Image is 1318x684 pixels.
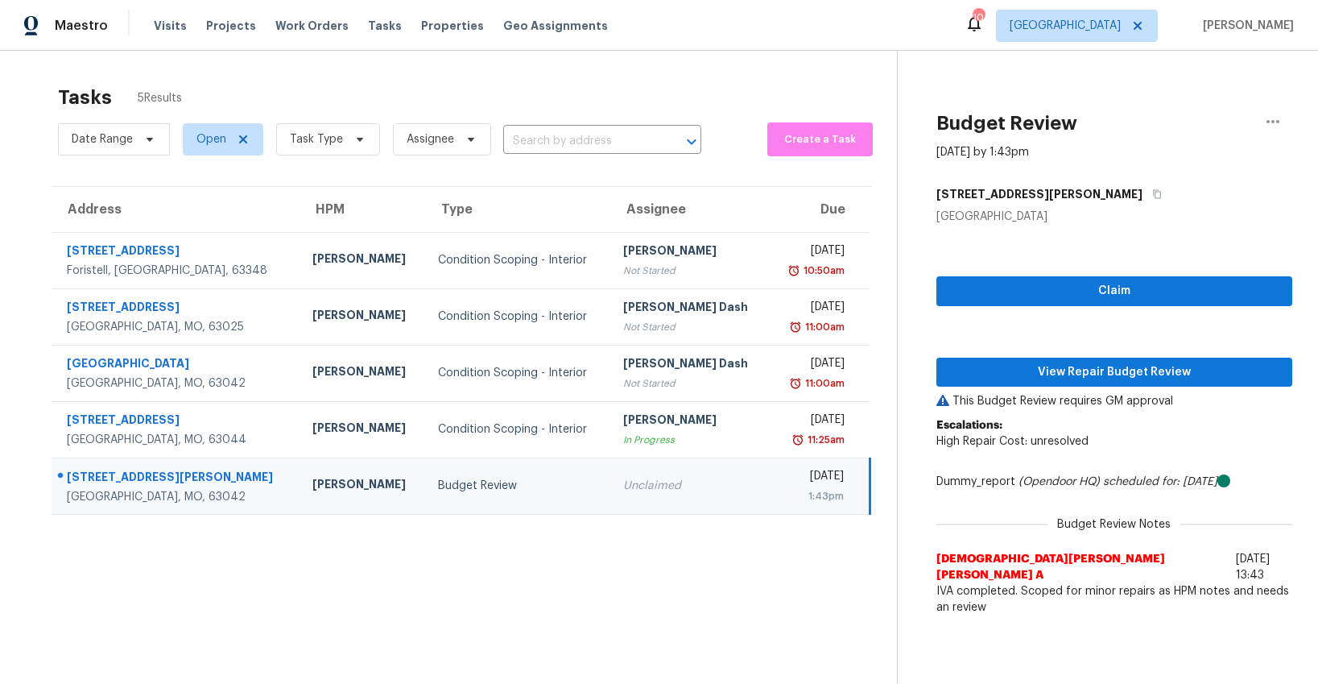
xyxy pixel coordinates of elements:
[52,187,300,232] th: Address
[936,474,1292,490] div: Dummy_report
[936,186,1142,202] h5: [STREET_ADDRESS][PERSON_NAME]
[503,129,656,154] input: Search by address
[623,355,757,375] div: [PERSON_NAME] Dash
[1010,18,1121,34] span: [GEOGRAPHIC_DATA]
[936,583,1292,616] span: IVA completed. Scoped for minor repairs as HPM notes and needs an review
[1047,516,1180,533] span: Budget Review Notes
[1196,18,1294,34] span: [PERSON_NAME]
[421,18,484,34] span: Properties
[425,187,610,232] th: Type
[290,131,343,147] span: Task Type
[791,432,804,448] img: Overdue Alarm Icon
[438,309,597,325] div: Condition Scoping - Interior
[312,476,413,496] div: [PERSON_NAME]
[783,412,845,432] div: [DATE]
[680,131,703,153] button: Open
[67,432,287,448] div: [GEOGRAPHIC_DATA], MO, 63044
[800,263,845,279] div: 10:50am
[67,299,287,319] div: [STREET_ADDRESS]
[804,432,845,448] div: 11:25am
[407,131,454,147] span: Assignee
[623,478,757,494] div: Unclaimed
[275,18,349,34] span: Work Orders
[154,18,187,34] span: Visits
[438,421,597,437] div: Condition Scoping - Interior
[802,375,845,392] div: 11:00am
[312,363,413,383] div: [PERSON_NAME]
[67,263,287,279] div: Foristell, [GEOGRAPHIC_DATA], 63348
[775,131,865,149] span: Create a Task
[67,489,287,505] div: [GEOGRAPHIC_DATA], MO, 63042
[438,365,597,381] div: Condition Scoping - Interior
[623,263,757,279] div: Not Started
[783,488,844,504] div: 1:43pm
[58,89,112,106] h2: Tasks
[936,393,1292,409] p: This Budget Review requires GM approval
[936,144,1029,160] div: [DATE] by 1:43pm
[623,432,757,448] div: In Progress
[783,299,845,319] div: [DATE]
[973,10,984,26] div: 10
[936,276,1292,306] button: Claim
[67,412,287,432] div: [STREET_ADDRESS]
[623,412,757,432] div: [PERSON_NAME]
[789,319,802,335] img: Overdue Alarm Icon
[300,187,426,232] th: HPM
[610,187,770,232] th: Assignee
[67,375,287,392] div: [GEOGRAPHIC_DATA], MO, 63042
[949,363,1279,383] span: View Repair Budget Review
[67,355,287,375] div: [GEOGRAPHIC_DATA]
[55,18,108,34] span: Maestro
[438,478,597,494] div: Budget Review
[936,358,1292,388] button: View Repair Budget Review
[949,281,1279,301] span: Claim
[196,131,226,147] span: Open
[936,115,1077,131] h2: Budget Review
[623,299,757,319] div: [PERSON_NAME] Dash
[67,243,287,263] div: [STREET_ADDRESS]
[1018,476,1100,487] i: (Opendoor HQ)
[312,307,413,327] div: [PERSON_NAME]
[936,436,1089,447] span: High Repair Cost: unresolved
[312,420,413,440] div: [PERSON_NAME]
[767,122,873,156] button: Create a Task
[438,252,597,268] div: Condition Scoping - Interior
[936,420,1002,431] b: Escalations:
[623,243,757,263] div: [PERSON_NAME]
[936,209,1292,225] div: [GEOGRAPHIC_DATA]
[67,469,287,489] div: [STREET_ADDRESS][PERSON_NAME]
[72,131,133,147] span: Date Range
[623,319,757,335] div: Not Started
[206,18,256,34] span: Projects
[783,468,844,488] div: [DATE]
[1142,180,1164,209] button: Copy Address
[770,187,870,232] th: Due
[138,90,182,106] span: 5 Results
[1236,553,1270,581] span: [DATE] 13:43
[368,20,402,31] span: Tasks
[312,251,413,271] div: [PERSON_NAME]
[802,319,845,335] div: 11:00am
[787,263,800,279] img: Overdue Alarm Icon
[67,319,287,335] div: [GEOGRAPHIC_DATA], MO, 63025
[789,375,802,392] img: Overdue Alarm Icon
[623,375,757,392] div: Not Started
[936,551,1229,583] span: [DEMOGRAPHIC_DATA][PERSON_NAME] [PERSON_NAME] A
[1103,476,1217,487] i: scheduled for: [DATE]
[783,243,845,263] div: [DATE]
[503,18,608,34] span: Geo Assignments
[783,355,845,375] div: [DATE]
